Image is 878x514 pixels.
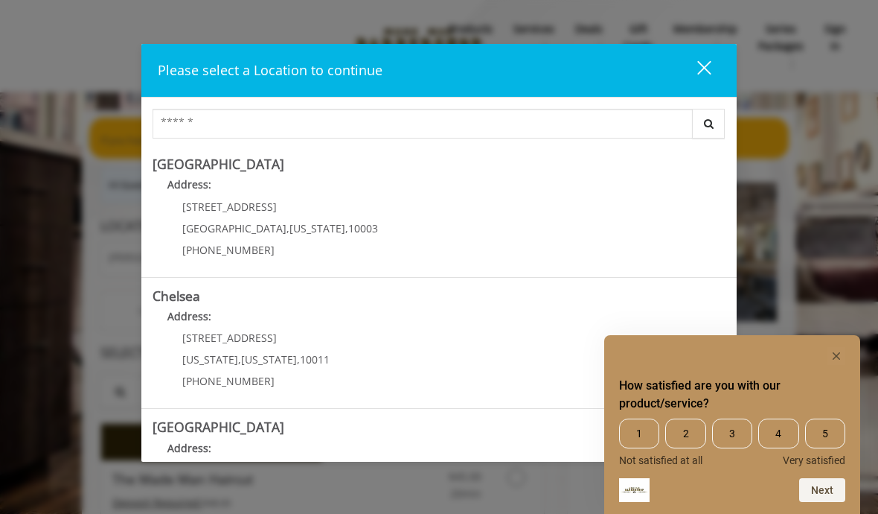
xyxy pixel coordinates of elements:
span: [STREET_ADDRESS] [182,331,277,345]
input: Search Center [153,109,693,139]
button: Hide survey [827,347,845,365]
span: 2 [665,419,705,448]
b: Address: [167,309,211,323]
span: Not satisfied at all [619,454,702,466]
span: , [345,221,348,235]
span: [PHONE_NUMBER] [182,243,275,257]
span: [STREET_ADDRESS] [182,200,277,214]
b: [GEOGRAPHIC_DATA] [153,418,284,436]
span: 3 [712,419,752,448]
span: 10011 [300,352,330,367]
span: 10003 [348,221,378,235]
span: [US_STATE] [182,352,238,367]
b: Address: [167,177,211,191]
span: Please select a Location to continue [158,61,382,79]
button: close dialog [670,55,720,86]
span: , [297,352,300,367]
span: [PHONE_NUMBER] [182,374,275,388]
button: Next question [799,478,845,502]
span: Very satisfied [783,454,845,466]
b: [GEOGRAPHIC_DATA] [153,155,284,173]
span: [US_STATE] [241,352,297,367]
span: [US_STATE] [289,221,345,235]
h2: How satisfied are you with our product/service? Select an option from 1 to 5, with 1 being Not sa... [619,377,845,413]
div: close dialog [680,60,710,82]
span: , [238,352,241,367]
b: Chelsea [153,287,200,305]
div: How satisfied are you with our product/service? Select an option from 1 to 5, with 1 being Not sa... [619,419,845,466]
span: [GEOGRAPHIC_DATA] [182,221,286,235]
span: , [286,221,289,235]
i: Search button [700,118,717,129]
b: Address: [167,441,211,455]
span: 1 [619,419,659,448]
div: How satisfied are you with our product/service? Select an option from 1 to 5, with 1 being Not sa... [619,347,845,502]
span: 4 [758,419,798,448]
span: 5 [805,419,845,448]
div: Center Select [153,109,725,146]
